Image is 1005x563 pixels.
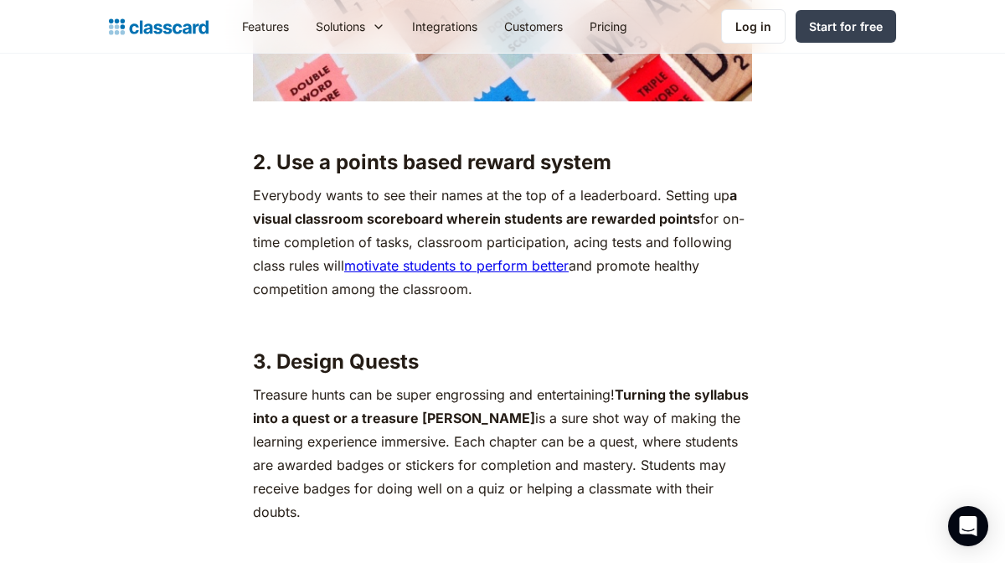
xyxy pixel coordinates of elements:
[735,18,771,35] div: Log in
[253,532,752,555] p: ‍
[302,8,399,45] div: Solutions
[253,110,752,133] p: ‍
[796,10,896,43] a: Start for free
[721,9,786,44] a: Log in
[229,8,302,45] a: Features
[809,18,883,35] div: Start for free
[316,18,365,35] div: Solutions
[491,8,576,45] a: Customers
[399,8,491,45] a: Integrations
[253,349,419,374] strong: 3. Design Quests
[253,309,752,333] p: ‍
[344,257,569,274] a: motivate students to perform better
[576,8,641,45] a: Pricing
[948,506,988,546] div: Open Intercom Messenger
[253,383,752,524] p: Treasure hunts can be super engrossing and entertaining! is a sure shot way of making the learnin...
[109,15,209,39] a: home
[253,183,752,301] p: Everybody wants to see their names at the top of a leaderboard. Setting up for on-time completion...
[253,150,611,174] strong: 2. Use a points based reward system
